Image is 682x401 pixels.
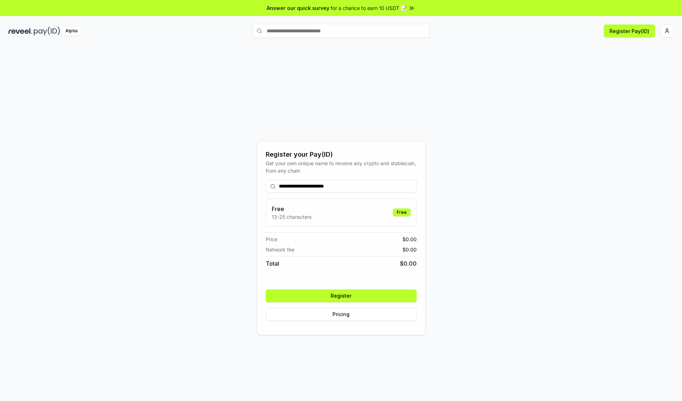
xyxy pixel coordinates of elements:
[266,289,417,302] button: Register
[402,235,417,243] span: $ 0.00
[400,259,417,268] span: $ 0.00
[61,27,81,36] div: Alpha
[604,25,655,37] button: Register Pay(ID)
[331,4,407,12] span: for a chance to earn 10 USDT 📝
[266,150,417,159] div: Register your Pay(ID)
[266,259,279,268] span: Total
[267,4,329,12] span: Answer our quick survey
[272,205,312,213] h3: Free
[393,208,411,216] div: Free
[272,213,312,221] p: 13-25 characters
[266,235,277,243] span: Price
[266,246,294,253] span: Network fee
[266,159,417,174] div: Get your own unique name to receive any crypto and stablecoin, from any chain
[402,246,417,253] span: $ 0.00
[34,27,60,36] img: pay_id
[9,27,32,36] img: reveel_dark
[266,308,417,321] button: Pricing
